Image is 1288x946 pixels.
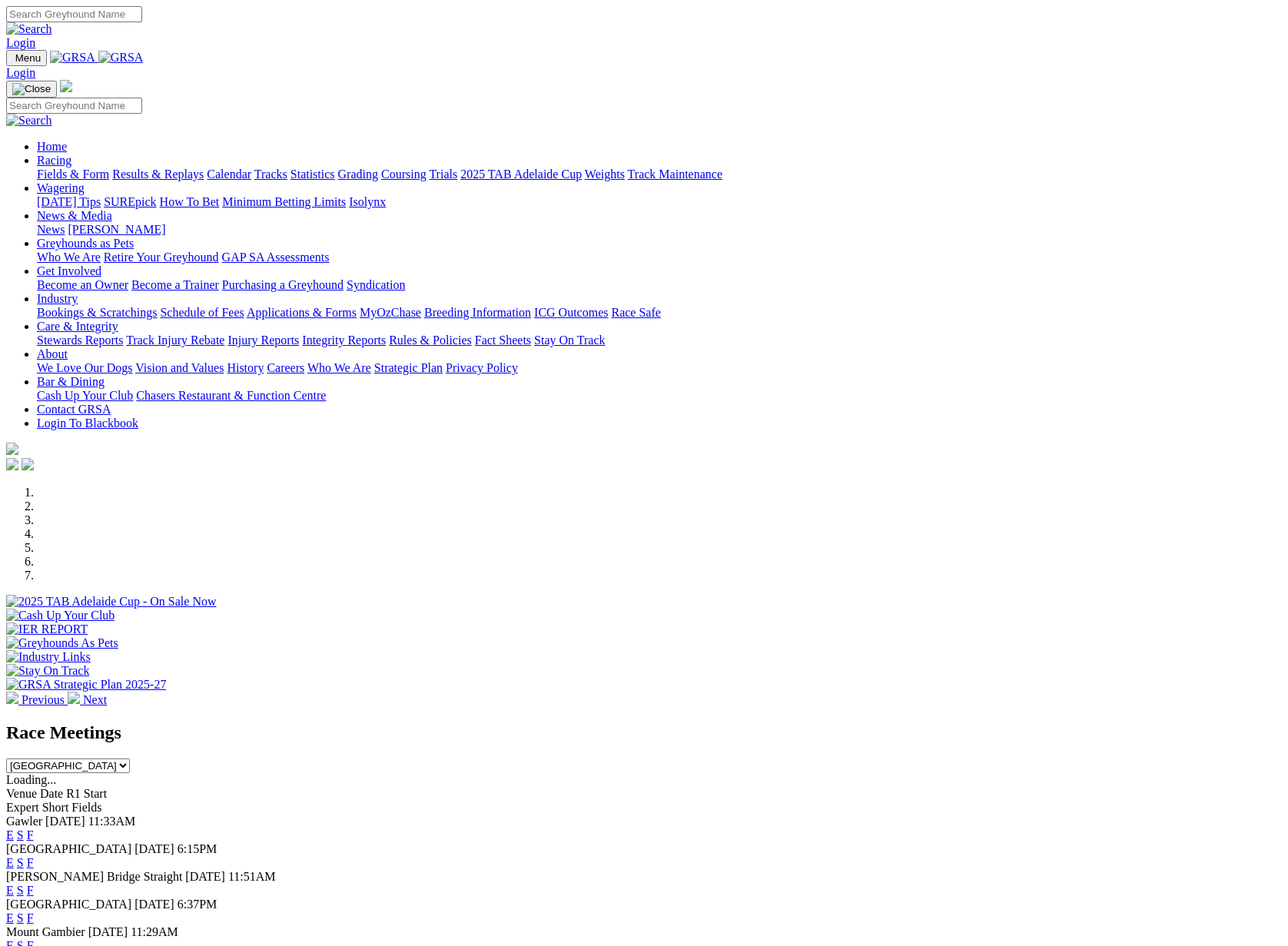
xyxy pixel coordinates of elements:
span: [DATE] [134,898,174,911]
a: MyOzChase [360,306,421,319]
img: Greyhounds As Pets [6,636,118,650]
img: Cash Up Your Club [6,609,115,622]
span: [GEOGRAPHIC_DATA] [6,898,131,911]
a: Wagering [37,181,85,194]
a: Retire Your Greyhound [104,251,219,264]
a: ICG Outcomes [534,306,608,319]
a: Stewards Reports [37,334,123,347]
a: Track Maintenance [628,168,722,181]
span: Expert [6,801,39,814]
a: E [6,828,14,841]
img: logo-grsa-white.png [60,80,72,92]
img: GRSA Strategic Plan 2025-27 [6,678,166,692]
a: Trials [429,168,457,181]
a: Contact GRSA [37,403,111,416]
a: Bookings & Scratchings [37,306,157,319]
div: Wagering [37,195,1282,209]
img: chevron-right-pager-white.svg [68,692,80,704]
a: Vision and Values [135,361,224,374]
a: F [27,884,34,897]
span: Fields [71,801,101,814]
a: E [6,911,14,924]
a: Syndication [347,278,405,291]
a: Who We Are [307,361,371,374]
span: 11:51AM [228,870,276,883]
a: Next [68,693,107,706]
a: Who We Are [37,251,101,264]
img: chevron-left-pager-white.svg [6,692,18,704]
span: Next [83,693,107,706]
a: Integrity Reports [302,334,386,347]
img: GRSA [98,51,144,65]
a: Careers [267,361,304,374]
a: Industry [37,292,78,305]
a: Become an Owner [37,278,128,291]
a: Grading [338,168,378,181]
a: Greyhounds as Pets [37,237,134,250]
a: Rules & Policies [389,334,472,347]
a: Login [6,36,35,49]
span: Menu [15,52,41,64]
span: Gawler [6,815,42,828]
span: Previous [22,693,65,706]
img: Close [12,83,51,95]
img: Search [6,114,52,128]
a: Race Safe [611,306,660,319]
div: Get Involved [37,278,1282,292]
a: We Love Our Dogs [37,361,132,374]
a: Tracks [254,168,287,181]
span: [DATE] [134,842,174,855]
a: Bar & Dining [37,375,105,388]
a: Login To Blackbook [37,417,138,430]
span: Loading... [6,773,56,786]
a: S [17,856,24,869]
input: Search [6,6,142,22]
a: Strategic Plan [374,361,443,374]
img: GRSA [50,51,95,65]
a: GAP SA Assessments [222,251,330,264]
div: About [37,361,1282,375]
div: Industry [37,306,1282,320]
a: Schedule of Fees [160,306,244,319]
img: IER REPORT [6,622,88,636]
a: F [27,828,34,841]
a: History [227,361,264,374]
a: Statistics [290,168,335,181]
span: [DATE] [185,870,225,883]
a: Weights [585,168,625,181]
a: Care & Integrity [37,320,118,333]
span: R1 Start [66,787,107,800]
a: F [27,911,34,924]
a: Get Involved [37,264,101,277]
span: 6:37PM [178,898,217,911]
span: Short [42,801,69,814]
button: Toggle navigation [6,81,57,98]
a: Previous [6,693,68,706]
a: E [6,856,14,869]
span: 11:29AM [131,925,178,938]
span: [DATE] [88,925,128,938]
a: [DATE] Tips [37,195,101,208]
span: Mount Gambier [6,925,85,938]
a: Privacy Policy [446,361,518,374]
a: Fields & Form [37,168,109,181]
a: Results & Replays [112,168,204,181]
a: Fact Sheets [475,334,531,347]
h2: Race Meetings [6,722,1282,743]
a: Injury Reports [227,334,299,347]
a: S [17,828,24,841]
a: [PERSON_NAME] [68,223,165,236]
a: Coursing [381,168,427,181]
span: [GEOGRAPHIC_DATA] [6,842,131,855]
img: 2025 TAB Adelaide Cup - On Sale Now [6,595,217,609]
a: Purchasing a Greyhound [222,278,344,291]
a: Chasers Restaurant & Function Centre [136,389,326,402]
button: Toggle navigation [6,50,47,66]
a: News & Media [37,209,112,222]
img: Stay On Track [6,664,89,678]
a: S [17,884,24,897]
img: Industry Links [6,650,91,664]
span: 6:15PM [178,842,217,855]
a: About [37,347,68,360]
a: SUREpick [104,195,156,208]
